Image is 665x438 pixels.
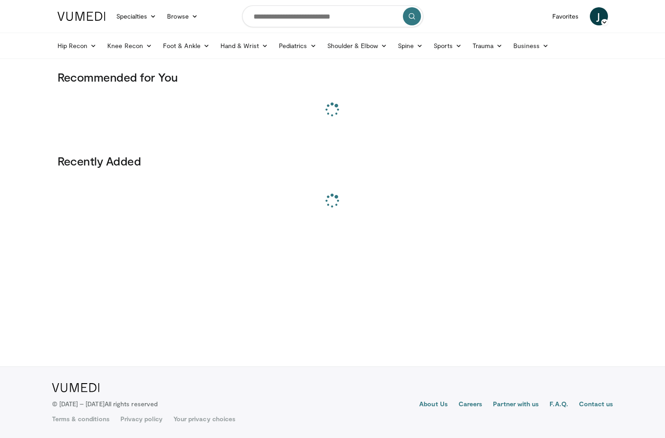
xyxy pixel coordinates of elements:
a: Careers [459,399,483,410]
a: Knee Recon [102,37,158,55]
a: Business [508,37,554,55]
a: Contact us [579,399,613,410]
a: Favorites [547,7,584,25]
h3: Recently Added [57,154,608,168]
p: © [DATE] – [DATE] [52,399,158,409]
span: All rights reserved [105,400,158,408]
a: Spine [392,37,428,55]
img: VuMedi Logo [52,383,100,392]
img: VuMedi Logo [57,12,105,21]
a: Hand & Wrist [215,37,273,55]
a: Foot & Ankle [158,37,215,55]
a: F.A.Q. [550,399,568,410]
input: Search topics, interventions [242,5,423,27]
a: J [590,7,608,25]
a: Hip Recon [52,37,102,55]
h3: Recommended for You [57,70,608,84]
a: Pediatrics [273,37,322,55]
a: Shoulder & Elbow [322,37,392,55]
a: About Us [419,399,448,410]
a: Partner with us [493,399,539,410]
a: Terms & conditions [52,414,110,423]
a: Specialties [111,7,162,25]
a: Sports [428,37,467,55]
a: Privacy policy [120,414,163,423]
a: Browse [162,7,203,25]
a: Your privacy choices [173,414,235,423]
a: Trauma [467,37,508,55]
